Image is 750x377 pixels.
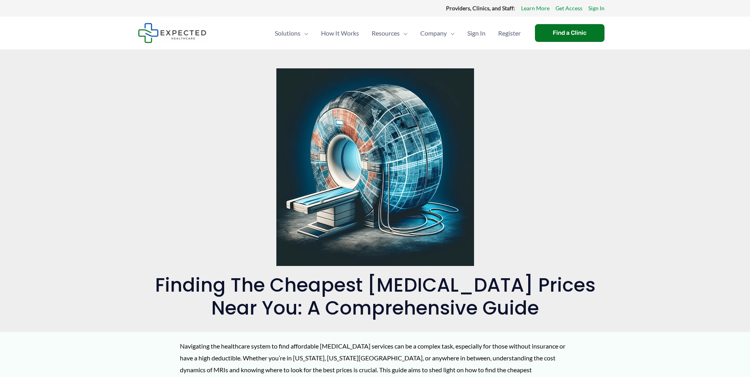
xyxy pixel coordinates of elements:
[521,3,550,13] a: Learn More
[535,24,605,42] a: Find a Clinic
[300,19,308,47] span: Menu Toggle
[372,19,400,47] span: Resources
[447,19,455,47] span: Menu Toggle
[420,19,447,47] span: Company
[275,19,300,47] span: Solutions
[268,19,527,47] nav: Primary Site Navigation
[400,19,408,47] span: Menu Toggle
[555,3,582,13] a: Get Access
[414,19,461,47] a: CompanyMenu Toggle
[461,19,492,47] a: Sign In
[276,68,474,266] img: an MRI scanner integrated with map elements, symbolizing the navigation or location of MRI services
[138,23,206,43] img: Expected Healthcare Logo - side, dark font, small
[321,19,359,47] span: How It Works
[365,19,414,47] a: ResourcesMenu Toggle
[268,19,315,47] a: SolutionsMenu Toggle
[315,19,365,47] a: How It Works
[467,19,486,47] span: Sign In
[138,274,612,319] h1: Finding the Cheapest [MEDICAL_DATA] Prices Near You: A Comprehensive Guide
[498,19,521,47] span: Register
[588,3,605,13] a: Sign In
[446,5,515,11] strong: Providers, Clinics, and Staff:
[492,19,527,47] a: Register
